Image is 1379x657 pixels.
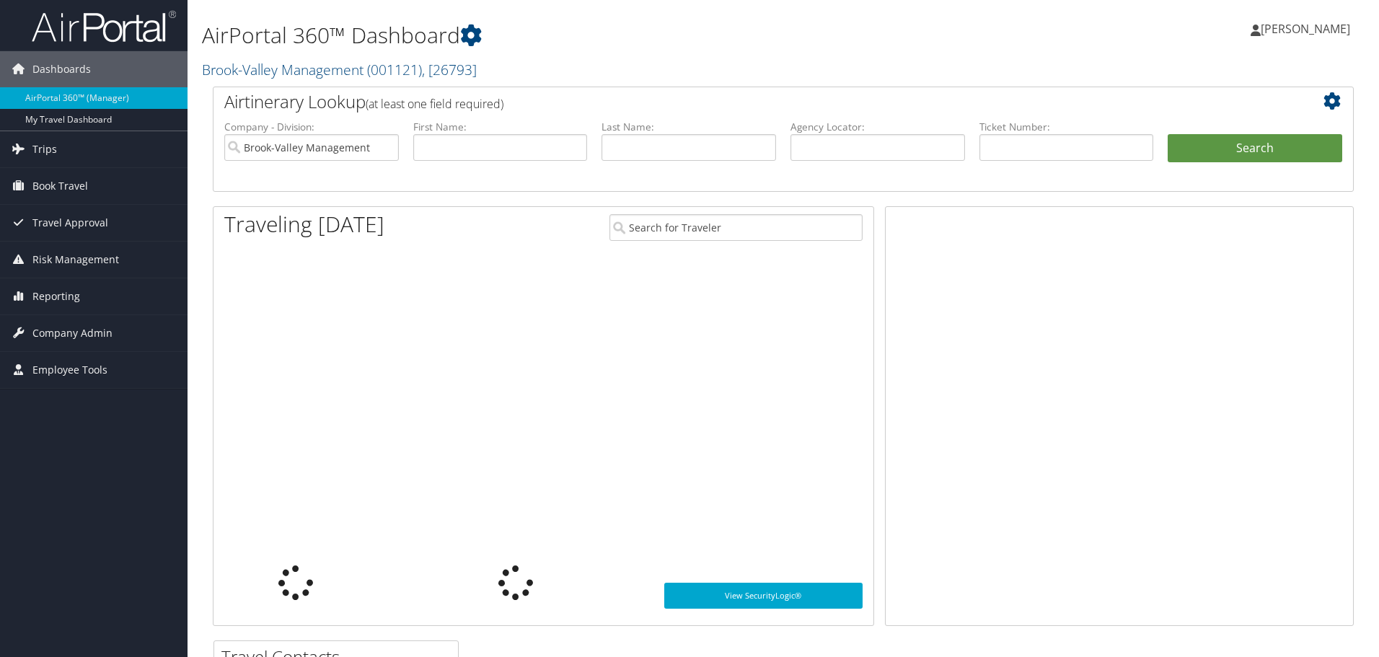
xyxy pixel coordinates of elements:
[32,51,91,87] span: Dashboards
[367,60,422,79] span: ( 001121 )
[32,315,113,351] span: Company Admin
[32,205,108,241] span: Travel Approval
[32,131,57,167] span: Trips
[366,96,503,112] span: (at least one field required)
[224,120,399,134] label: Company - Division:
[32,352,107,388] span: Employee Tools
[32,168,88,204] span: Book Travel
[1261,21,1350,37] span: [PERSON_NAME]
[32,278,80,314] span: Reporting
[224,89,1247,114] h2: Airtinerary Lookup
[602,120,776,134] label: Last Name:
[1251,7,1365,50] a: [PERSON_NAME]
[32,9,176,43] img: airportal-logo.png
[664,583,863,609] a: View SecurityLogic®
[609,214,863,241] input: Search for Traveler
[413,120,588,134] label: First Name:
[979,120,1154,134] label: Ticket Number:
[422,60,477,79] span: , [ 26793 ]
[790,120,965,134] label: Agency Locator:
[202,60,477,79] a: Brook-Valley Management
[1168,134,1342,163] button: Search
[202,20,977,50] h1: AirPortal 360™ Dashboard
[224,209,384,239] h1: Traveling [DATE]
[32,242,119,278] span: Risk Management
